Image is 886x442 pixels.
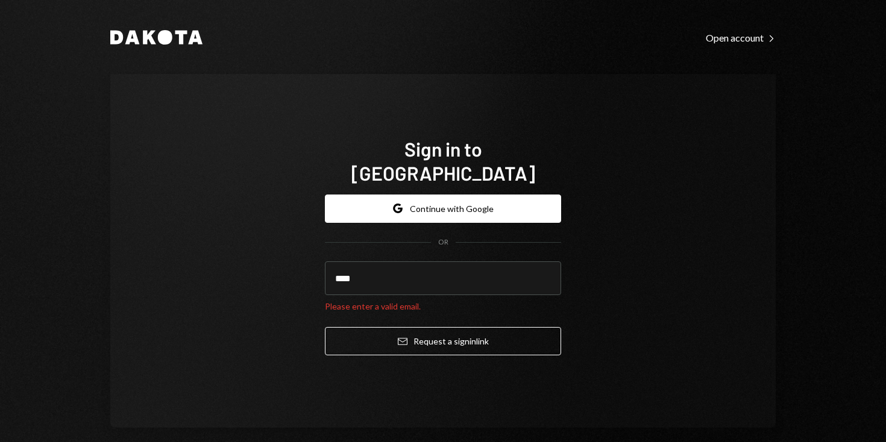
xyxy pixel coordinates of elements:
[438,237,448,247] div: OR
[706,31,776,44] a: Open account
[325,300,561,313] div: Please enter a valid email.
[325,327,561,355] button: Request a signinlink
[325,195,561,223] button: Continue with Google
[706,32,776,44] div: Open account
[325,137,561,185] h1: Sign in to [GEOGRAPHIC_DATA]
